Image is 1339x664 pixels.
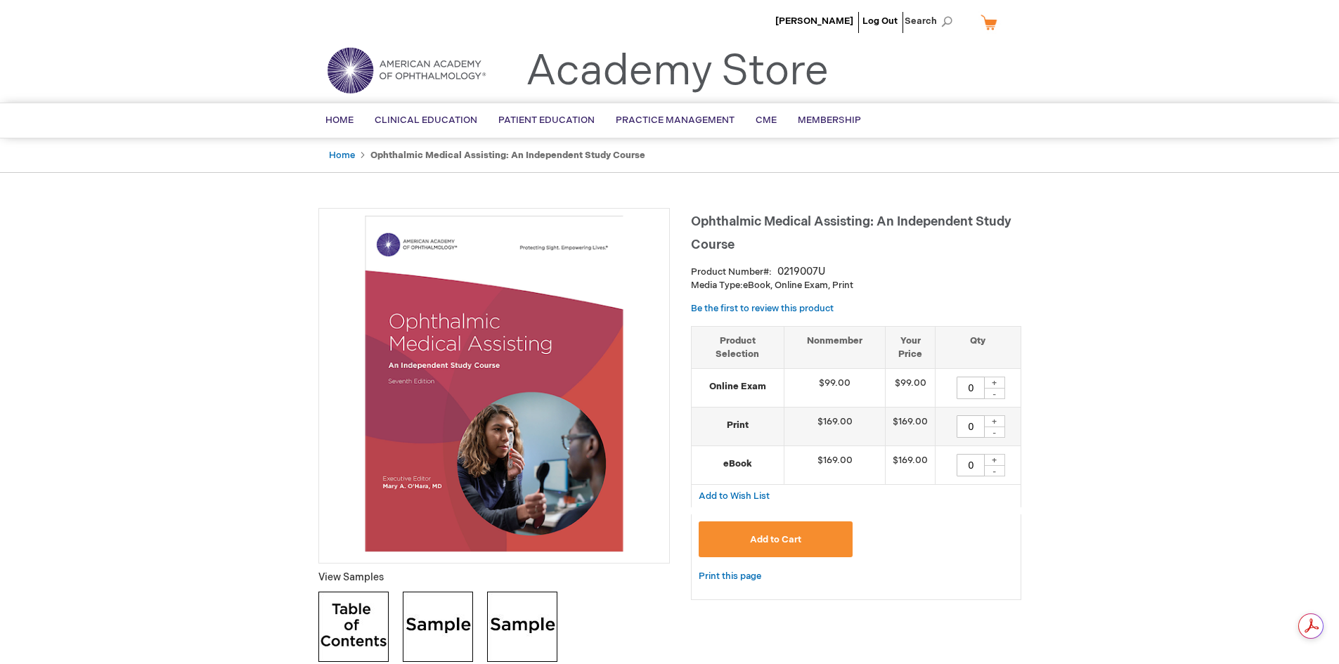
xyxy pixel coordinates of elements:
[957,377,985,399] input: Qty
[318,571,670,585] p: View Samples
[984,415,1005,427] div: +
[498,115,595,126] span: Patient Education
[616,115,735,126] span: Practice Management
[984,377,1005,389] div: +
[784,369,886,408] td: $99.00
[699,457,777,471] strong: eBook
[699,490,770,502] a: Add to Wish List
[403,592,473,662] img: Click to view
[699,568,761,585] a: Print this page
[984,454,1005,466] div: +
[984,465,1005,476] div: -
[526,46,829,97] a: Academy Store
[370,150,645,161] strong: Ophthalmic Medical Assisting: An Independent Study Course
[984,427,1005,438] div: -
[957,415,985,438] input: Qty
[318,592,389,662] img: Click to view
[487,592,557,662] img: Click to view
[750,534,801,545] span: Add to Cart
[699,490,770,502] span: Add to Wish List
[984,388,1005,399] div: -
[699,419,777,432] strong: Print
[798,115,861,126] span: Membership
[905,7,958,35] span: Search
[329,150,355,161] a: Home
[886,446,936,485] td: $169.00
[699,521,853,557] button: Add to Cart
[775,15,853,27] a: [PERSON_NAME]
[784,446,886,485] td: $169.00
[325,115,354,126] span: Home
[691,266,772,278] strong: Product Number
[862,15,898,27] a: Log Out
[784,408,886,446] td: $169.00
[691,280,743,291] strong: Media Type:
[957,454,985,476] input: Qty
[691,303,834,314] a: Be the first to review this product
[375,115,477,126] span: Clinical Education
[777,265,825,279] div: 0219007U
[784,326,886,368] th: Nonmember
[692,326,784,368] th: Product Selection
[699,380,777,393] strong: Online Exam
[756,115,777,126] span: CME
[886,369,936,408] td: $99.00
[886,326,936,368] th: Your Price
[326,216,662,552] img: Ophthalmic Medical Assisting: An Independent Study Course
[691,279,1021,292] p: eBook, Online Exam, Print
[936,326,1021,368] th: Qty
[691,214,1011,252] span: Ophthalmic Medical Assisting: An Independent Study Course
[886,408,936,446] td: $169.00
